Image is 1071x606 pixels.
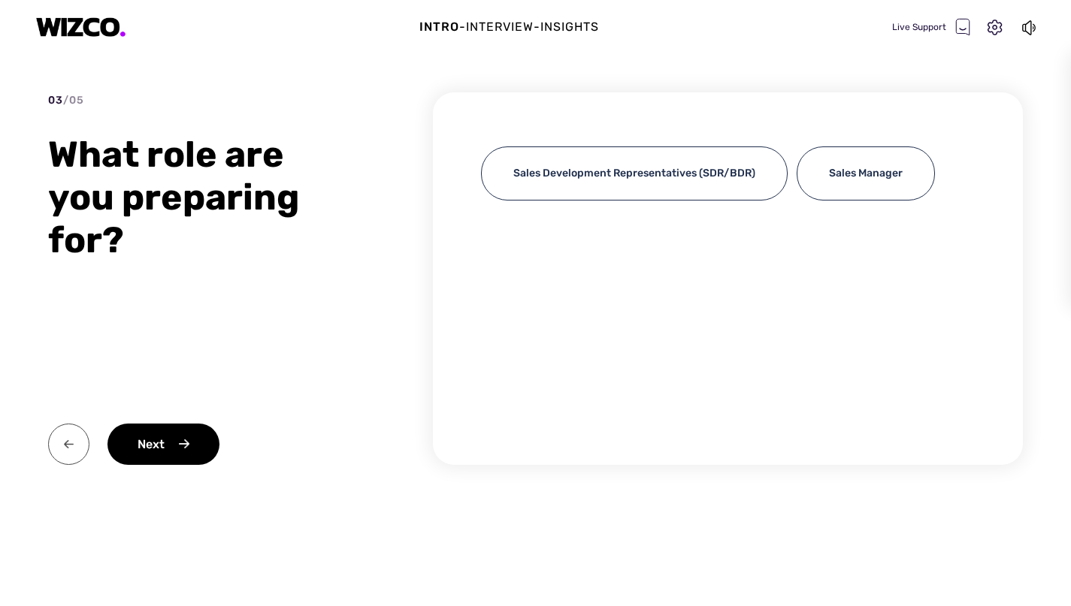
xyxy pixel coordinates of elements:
[36,17,126,38] img: logo
[107,424,219,465] div: Next
[419,18,459,36] div: Intro
[63,94,84,107] span: / 05
[459,18,466,36] div: -
[48,133,364,261] div: What role are you preparing for?
[797,146,935,200] div: Sales Manager
[534,18,540,36] div: -
[466,18,534,36] div: Interview
[48,92,84,108] div: 03
[540,18,599,36] div: Insights
[892,18,970,36] div: Live Support
[481,146,788,200] div: Sales Development Representatives (SDR/BDR)
[48,424,89,465] img: back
